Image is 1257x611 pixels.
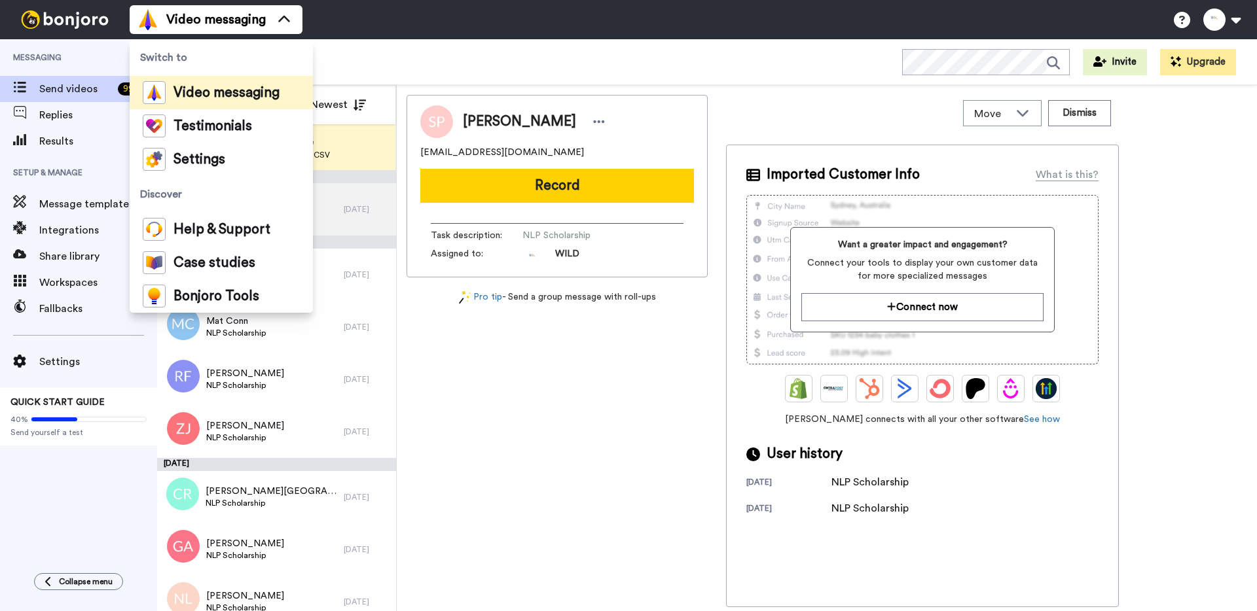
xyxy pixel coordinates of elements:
[143,81,166,104] img: vm-color.svg
[344,374,390,385] div: [DATE]
[39,275,157,290] span: Workspaces
[167,307,200,340] img: mc.png
[130,76,313,109] a: Video messaging
[167,412,200,445] img: zj.png
[522,229,647,242] span: NLP Scholarship
[407,290,708,304] div: - Send a group message with roll-ups
[420,146,584,159] span: [EMAIL_ADDRESS][DOMAIN_NAME]
[344,597,390,607] div: [DATE]
[157,458,396,471] div: [DATE]
[10,398,105,407] span: QUICK START GUIDE
[173,223,270,236] span: Help & Support
[10,414,28,425] span: 40%
[974,106,1010,122] span: Move
[746,477,831,490] div: [DATE]
[1160,49,1236,75] button: Upgrade
[39,301,157,317] span: Fallbacks
[143,114,166,137] img: tm-color.svg
[746,413,1099,426] span: [PERSON_NAME] connects with all your other software
[965,378,986,399] img: Patreon
[130,213,313,246] a: Help & Support
[420,105,453,138] img: Image of Samantha Phelvin
[344,204,390,215] div: [DATE]
[1000,378,1021,399] img: Drip
[130,143,313,176] a: Settings
[137,9,158,30] img: vm-color.svg
[1036,167,1099,183] div: What is this?
[59,576,113,587] span: Collapse menu
[206,432,284,443] span: NLP Scholarship
[173,290,259,303] span: Bonjoro Tools
[39,107,157,123] span: Replies
[206,380,284,391] span: NLP Scholarship
[130,39,313,76] span: Switch to
[206,537,284,550] span: [PERSON_NAME]
[143,148,166,171] img: settings-colored.svg
[130,279,313,313] a: Bonjoro Tools
[130,246,313,279] a: Case studies
[522,247,542,267] img: db56d3b7-25cc-4860-a3ab-2408422e83c0-1733197158.jpg
[34,573,123,590] button: Collapse menu
[767,444,843,464] span: User history
[130,109,313,143] a: Testimonials
[173,153,225,166] span: Settings
[39,222,132,238] span: Integrations
[206,328,266,338] span: NLP Scholarship
[801,256,1043,283] span: Connect your tools to display your own customer data for more specialized messages
[206,367,284,380] span: [PERSON_NAME]
[801,293,1043,321] button: Connect now
[39,249,157,264] span: Share library
[16,10,114,29] img: bj-logo-header-white.svg
[824,378,845,399] img: Ontraport
[344,544,390,555] div: [DATE]
[130,176,313,213] span: Discover
[39,81,113,97] span: Send videos
[206,419,284,432] span: [PERSON_NAME]
[206,498,337,508] span: NLP Scholarship
[166,10,266,29] span: Video messaging
[143,218,166,241] img: help-and-support-colored.svg
[166,478,199,510] img: cr.png
[206,485,337,498] span: [PERSON_NAME][GEOGRAPHIC_DATA]
[463,112,576,131] span: [PERSON_NAME]
[1048,100,1111,126] button: Dismiss
[859,378,880,399] img: Hubspot
[831,500,909,516] div: NLP Scholarship
[1083,49,1147,75] button: Invite
[143,285,166,307] img: bj-tools-colored.svg
[206,589,284,602] span: [PERSON_NAME]
[39,133,157,149] span: Results
[1036,378,1057,399] img: GoHighLevel
[788,378,809,399] img: Shopify
[831,474,909,490] div: NLP Scholarship
[143,251,166,274] img: case-study-colored.svg
[431,247,522,267] span: Assigned to:
[767,165,920,184] span: Imported Customer Info
[344,270,390,280] div: [DATE]
[344,322,390,332] div: [DATE]
[167,530,200,563] img: ga.png
[420,169,694,203] button: Record
[39,354,157,370] span: Settings
[173,120,252,133] span: Testimonials
[206,315,266,328] span: Mat Conn
[801,238,1043,251] span: Want a greater impact and engagement?
[459,290,471,304] img: magic-wand.svg
[344,427,390,437] div: [DATE]
[118,82,144,96] div: 99 +
[206,550,284,561] span: NLP Scholarship
[344,492,390,502] div: [DATE]
[930,378,951,399] img: ConvertKit
[894,378,915,399] img: ActiveCampaign
[39,196,157,212] span: Message template
[173,256,255,270] span: Case studies
[1024,415,1060,424] a: See how
[555,247,579,267] span: WILD
[10,427,147,438] span: Send yourself a test
[431,229,522,242] span: Task description :
[173,86,280,99] span: Video messaging
[746,503,831,516] div: [DATE]
[167,360,200,393] img: rf.png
